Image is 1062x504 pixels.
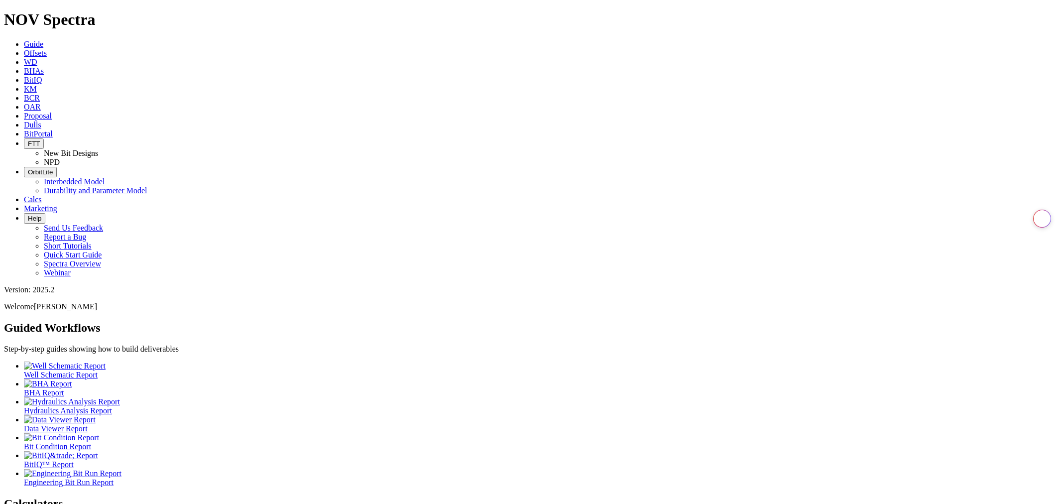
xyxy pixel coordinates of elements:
a: Engineering Bit Run Report Engineering Bit Run Report [24,469,1058,487]
a: BitPortal [24,129,53,138]
a: Webinar [44,268,71,277]
h2: Guided Workflows [4,321,1058,335]
span: Engineering Bit Run Report [24,478,114,487]
a: Bit Condition Report Bit Condition Report [24,433,1058,451]
a: Send Us Feedback [44,224,103,232]
a: Report a Bug [44,233,86,241]
span: Help [28,215,41,222]
button: OrbitLite [24,167,57,177]
p: Welcome [4,302,1058,311]
a: Hydraulics Analysis Report Hydraulics Analysis Report [24,397,1058,415]
h1: NOV Spectra [4,10,1058,29]
img: BitIQ&trade; Report [24,451,98,460]
div: Version: 2025.2 [4,285,1058,294]
span: Data Viewer Report [24,424,88,433]
a: Quick Start Guide [44,251,102,259]
a: Well Schematic Report Well Schematic Report [24,362,1058,379]
p: Step-by-step guides showing how to build deliverables [4,345,1058,354]
img: Hydraulics Analysis Report [24,397,120,406]
a: OAR [24,103,41,111]
a: Offsets [24,49,47,57]
a: New Bit Designs [44,149,98,157]
span: [PERSON_NAME] [34,302,97,311]
img: BHA Report [24,379,72,388]
a: Interbedded Model [44,177,105,186]
a: Proposal [24,112,52,120]
a: BitIQ [24,76,42,84]
a: Calcs [24,195,42,204]
span: Hydraulics Analysis Report [24,406,112,415]
span: Well Schematic Report [24,371,98,379]
span: Bit Condition Report [24,442,91,451]
img: Engineering Bit Run Report [24,469,121,478]
a: Data Viewer Report Data Viewer Report [24,415,1058,433]
a: KM [24,85,37,93]
a: BHAs [24,67,44,75]
span: BHA Report [24,388,64,397]
button: FTT [24,138,44,149]
span: FTT [28,140,40,147]
a: Spectra Overview [44,259,101,268]
a: Marketing [24,204,57,213]
button: Help [24,213,45,224]
a: BHA Report BHA Report [24,379,1058,397]
a: BitIQ&trade; Report BitIQ™ Report [24,451,1058,469]
a: NPD [44,158,60,166]
img: Data Viewer Report [24,415,96,424]
span: OrbitLite [28,168,53,176]
a: Durability and Parameter Model [44,186,147,195]
a: Short Tutorials [44,242,92,250]
a: Guide [24,40,43,48]
a: WD [24,58,37,66]
a: BCR [24,94,40,102]
img: Bit Condition Report [24,433,99,442]
a: Dulls [24,121,41,129]
img: Well Schematic Report [24,362,106,371]
span: BitIQ™ Report [24,460,74,469]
